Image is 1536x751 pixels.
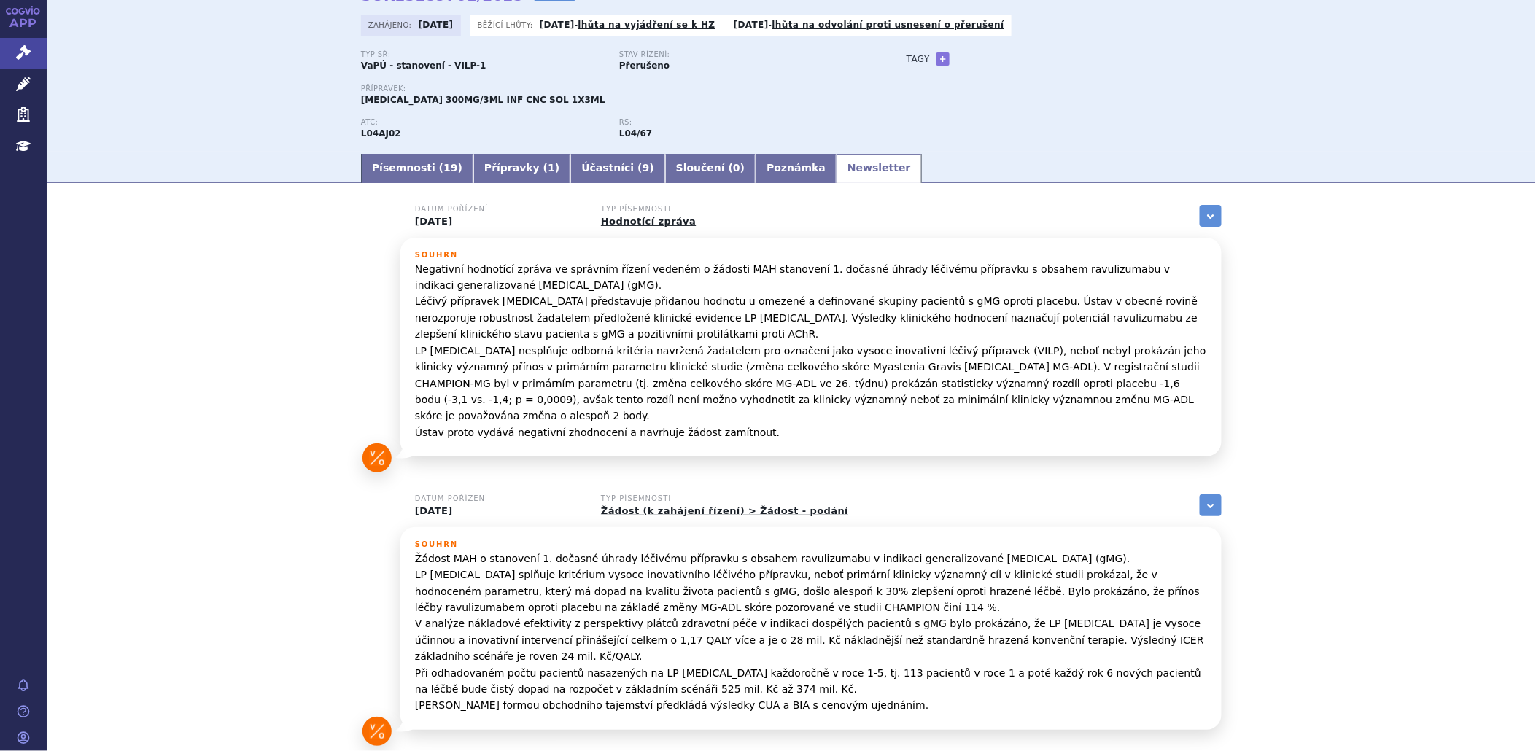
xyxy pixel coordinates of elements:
a: Hodnotící zpráva [601,216,696,227]
a: Sloučení (0) [665,154,756,183]
p: Typ SŘ: [361,50,605,59]
a: Účastníci (9) [570,154,664,183]
strong: Přerušeno [619,61,670,71]
strong: VaPÚ - stanovení - VILP-1 [361,61,486,71]
a: Newsletter [837,154,922,183]
p: [DATE] [415,216,583,227]
a: Písemnosti (19) [361,154,473,183]
a: lhůta na vyjádření se k HZ [578,20,715,30]
a: zobrazit vše [1200,494,1222,516]
span: 1 [548,162,555,174]
p: Přípravek: [361,85,877,93]
h3: Souhrn [415,251,1207,260]
a: + [936,52,950,66]
h3: Tagy [907,50,930,68]
a: Přípravky (1) [473,154,570,183]
strong: [DATE] [540,20,575,30]
strong: [DATE] [734,20,769,30]
h3: Typ písemnosti [601,494,848,503]
a: Poznámka [756,154,837,183]
p: ATC: [361,118,605,127]
h3: Datum pořízení [415,205,583,214]
span: Zahájeno: [368,19,414,31]
p: Žádost MAH o stanovení 1. dočasné úhrady léčivému přípravku s obsahem ravulizumabu v indikaci gen... [415,550,1207,714]
a: lhůta na odvolání proti usnesení o přerušení [772,20,1004,30]
h3: Souhrn [415,540,1207,549]
p: [DATE] [415,505,583,517]
span: 9 [643,162,650,174]
a: zobrazit vše [1200,205,1222,227]
span: [MEDICAL_DATA] 300MG/3ML INF CNC SOL 1X3ML [361,95,605,105]
span: 0 [733,162,740,174]
p: - [540,19,715,31]
a: Žádost (k zahájení řízení) > Žádost - podání [601,505,848,516]
p: RS: [619,118,863,127]
strong: [DATE] [419,20,454,30]
h3: Typ písemnosti [601,205,769,214]
span: Běžící lhůty: [478,19,536,31]
span: 19 [443,162,457,174]
h3: Datum pořízení [415,494,583,503]
p: Stav řízení: [619,50,863,59]
strong: ravulizumab [619,128,652,139]
strong: RAVULIZUMAB [361,128,401,139]
p: - [734,19,1004,31]
p: Negativní hodnotící zpráva ve správním řízení vedeném o žádosti MAH stanovení 1. dočasné úhrady l... [415,261,1207,440]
